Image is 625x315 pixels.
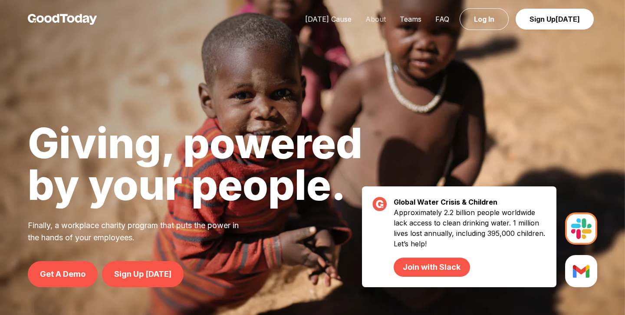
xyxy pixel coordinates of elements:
a: [DATE] Cause [298,15,359,23]
img: Slack [565,212,597,245]
a: About [359,15,393,23]
a: Sign Up [DATE] [102,261,184,287]
img: GoodToday [28,14,97,25]
img: Slack [565,255,597,287]
a: Join with Slack [394,258,470,277]
span: [DATE] [556,15,580,23]
a: FAQ [428,15,456,23]
p: Approximately 2.2 billion people worldwide lack access to clean drinking water. 1 million lives l... [394,207,546,277]
a: Teams [393,15,428,23]
h1: Giving, powered by your people. [28,122,362,206]
strong: Global Water Crisis & Children [394,198,497,206]
a: Get A Demo [28,261,98,287]
a: Log In [460,8,509,30]
a: Sign Up[DATE] [516,9,594,30]
p: Finally, a workplace charity program that puts the power in the hands of your employees. [28,219,250,244]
